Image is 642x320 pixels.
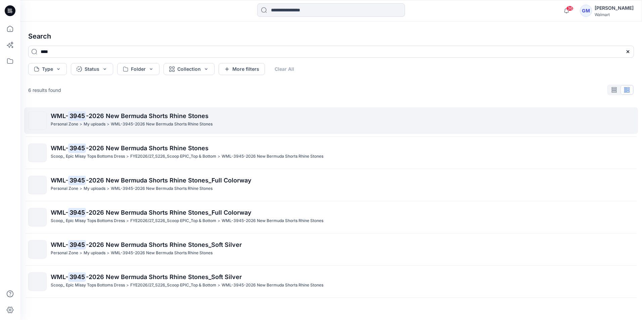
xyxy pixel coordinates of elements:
[126,217,129,224] p: >
[51,121,78,128] p: Personal Zone
[28,63,67,75] button: Type
[117,63,159,75] button: Folder
[23,27,639,46] h4: Search
[68,143,86,153] mark: 3945
[218,217,220,224] p: >
[107,250,109,257] p: >
[68,175,86,185] mark: 3945
[595,12,634,17] div: Walmart
[86,112,209,119] span: -2026 New Bermuda Shorts Rhine Stones
[84,250,105,257] p: My uploads
[107,185,109,192] p: >
[24,140,638,166] a: WML-3945-2026 New Bermuda Shorts Rhine StonesScoop_ Epic Missy Tops Bottoms Dress>FYE2026/27_S226...
[80,185,82,192] p: >
[68,111,86,120] mark: 3945
[51,153,125,160] p: Scoop_ Epic Missy Tops Bottoms Dress
[84,185,105,192] p: My uploads
[51,145,68,152] span: WML-
[86,273,242,280] span: -2026 New Bermuda Shorts Rhine Stones_Soft Silver
[130,153,216,160] p: FYE2026/27_S226_Scoop EPIC_Top & Bottom
[51,282,125,289] p: Scoop_ Epic Missy Tops Bottoms Dress
[51,273,68,280] span: WML-
[86,145,209,152] span: -2026 New Bermuda Shorts Rhine Stones
[566,6,574,11] span: 36
[86,209,251,216] span: -2026 New Bermuda Shorts Rhine Stones_Full Colorway
[222,153,323,160] p: WML-3945-2026 New Bermuda Shorts Rhine Stones
[111,185,213,192] p: WML-3945-2026 New Bermuda Shorts Rhine Stones
[164,63,215,75] button: Collection
[218,282,220,289] p: >
[68,240,86,249] mark: 3945
[130,282,216,289] p: FYE2026/27_S226_Scoop EPIC_Top & Bottom
[111,121,213,128] p: WML-3945-2026 New Bermuda Shorts Rhine Stones
[24,172,638,198] a: WML-3945-2026 New Bermuda Shorts Rhine Stones_Full ColorwayPersonal Zone>My uploads>WML-3945-2026...
[80,250,82,257] p: >
[80,121,82,128] p: >
[68,272,86,281] mark: 3945
[595,4,634,12] div: [PERSON_NAME]
[219,63,265,75] button: More filters
[107,121,109,128] p: >
[51,112,68,119] span: WML-
[218,153,220,160] p: >
[51,177,68,184] span: WML-
[28,87,61,94] p: 6 results found
[51,241,68,248] span: WML-
[24,204,638,230] a: WML-3945-2026 New Bermuda Shorts Rhine Stones_Full ColorwayScoop_ Epic Missy Tops Bottoms Dress>F...
[24,107,638,134] a: WML-3945-2026 New Bermuda Shorts Rhine StonesPersonal Zone>My uploads>WML-3945-2026 New Bermuda S...
[126,153,129,160] p: >
[51,209,68,216] span: WML-
[51,250,78,257] p: Personal Zone
[126,282,129,289] p: >
[130,217,216,224] p: FYE2026/27_S226_Scoop EPIC_Top & Bottom
[68,208,86,217] mark: 3945
[71,63,113,75] button: Status
[24,236,638,263] a: WML-3945-2026 New Bermuda Shorts Rhine Stones_Soft SilverPersonal Zone>My uploads>WML-3945-2026 N...
[111,250,213,257] p: WML-3945-2026 New Bermuda Shorts Rhine Stones
[24,268,638,295] a: WML-3945-2026 New Bermuda Shorts Rhine Stones_Soft SilverScoop_ Epic Missy Tops Bottoms Dress>FYE...
[86,241,242,248] span: -2026 New Bermuda Shorts Rhine Stones_Soft Silver
[86,177,251,184] span: -2026 New Bermuda Shorts Rhine Stones_Full Colorway
[51,217,125,224] p: Scoop_ Epic Missy Tops Bottoms Dress
[222,217,323,224] p: WML-3945-2026 New Bermuda Shorts Rhine Stones
[51,185,78,192] p: Personal Zone
[580,5,592,17] div: GM
[84,121,105,128] p: My uploads
[222,282,323,289] p: WML-3945-2026 New Bermuda Shorts Rhine Stones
